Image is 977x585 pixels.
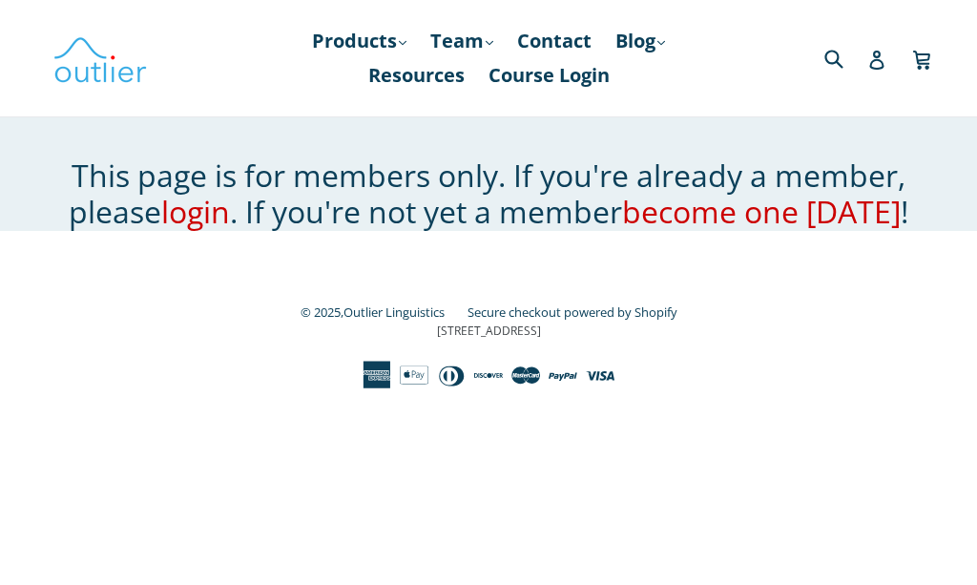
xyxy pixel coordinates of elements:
[301,303,464,321] small: © 2025,
[622,191,901,232] a: become one [DATE]
[421,24,503,58] a: Team
[161,191,230,232] a: login
[606,24,675,58] a: Blog
[479,58,619,93] a: Course Login
[343,303,445,321] a: Outlier Linguistics
[359,58,474,93] a: Resources
[508,24,601,58] a: Contact
[52,323,925,340] p: [STREET_ADDRESS]
[302,24,416,58] a: Products
[820,38,872,77] input: Search
[468,303,677,321] a: Secure checkout powered by Shopify
[52,31,148,86] img: Outlier Linguistics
